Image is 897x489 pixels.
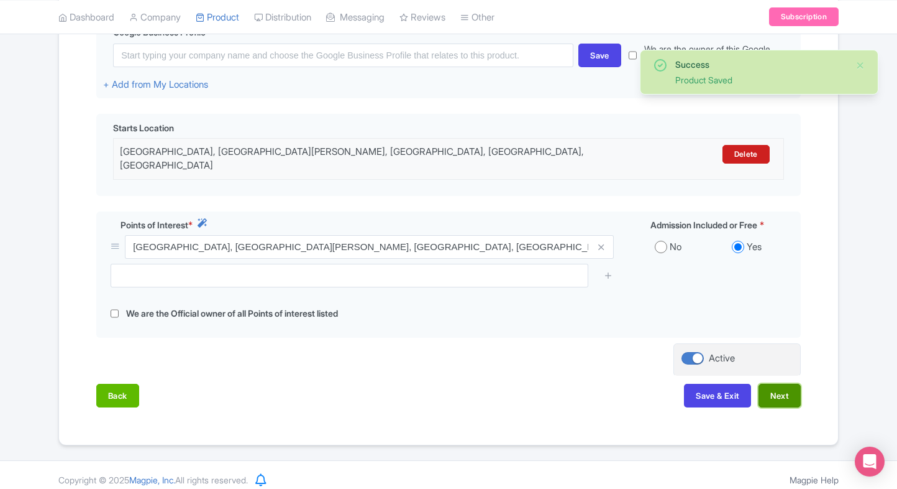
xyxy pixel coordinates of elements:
[709,352,735,366] div: Active
[650,218,757,231] span: Admission Included or Free
[96,384,139,407] button: Back
[51,473,255,487] div: Copyright © 2025 All rights reserved.
[684,384,751,407] button: Save & Exit
[722,145,770,164] a: Delete
[855,58,865,73] button: Close
[113,44,573,67] input: Start typing your company name and choose the Google Business Profile that relates to this product.
[675,58,845,71] div: Success
[126,307,338,321] label: We are the Official owner of all Points of interest listed
[675,73,845,86] div: Product Saved
[855,447,885,477] div: Open Intercom Messenger
[670,240,681,254] label: No
[644,42,794,68] label: We are the owner of this Google Business Profile
[103,78,208,90] a: + Add from My Locations
[578,44,621,67] div: Save
[758,384,801,407] button: Next
[113,121,174,134] span: Starts Location
[121,218,188,231] span: Points of Interest
[120,145,612,173] div: [GEOGRAPHIC_DATA], [GEOGRAPHIC_DATA][PERSON_NAME], [GEOGRAPHIC_DATA], [GEOGRAPHIC_DATA], [GEOGRAP...
[790,475,839,485] a: Magpie Help
[129,475,175,485] span: Magpie, Inc.
[769,7,839,26] a: Subscription
[747,240,762,254] label: Yes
